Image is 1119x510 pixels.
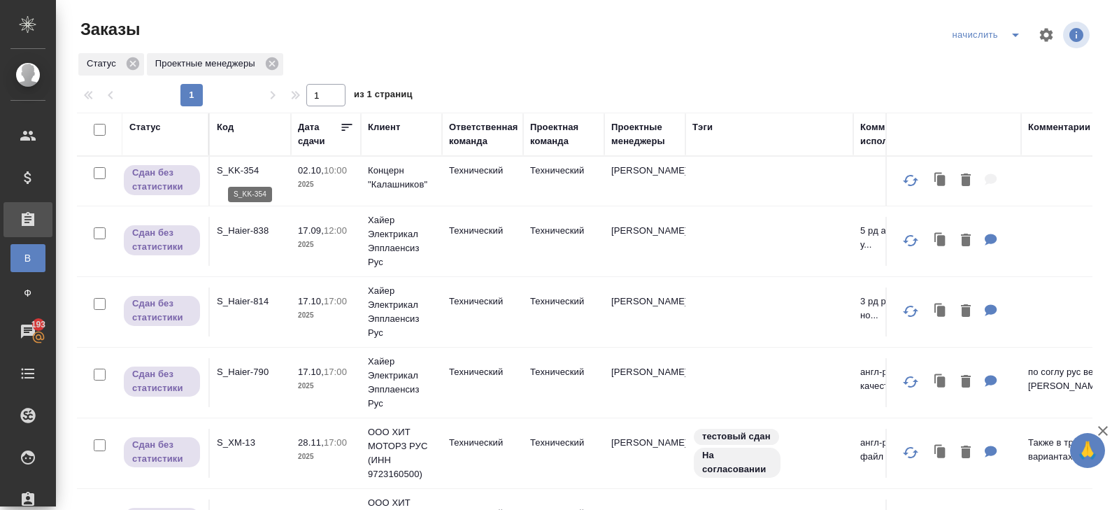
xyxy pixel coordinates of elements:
[954,167,978,195] button: Удалить
[155,57,260,71] p: Проектные менеджеры
[860,365,1014,393] p: англ-рус, рус-каз За основу в качеств...
[954,297,978,326] button: Удалить
[298,367,324,377] p: 17.10,
[298,238,354,252] p: 2025
[132,166,192,194] p: Сдан без статистики
[122,436,201,469] div: Выставляет ПМ, когда заказ сдан КМу, но начисления еще не проведены
[894,365,927,399] button: Обновить
[442,157,523,206] td: Технический
[298,296,324,306] p: 17.10,
[1029,18,1063,52] span: Настроить таблицу
[860,436,1014,464] p: англ-рус Берем в работу только файл ...
[368,164,435,192] p: Концерн "Калашников"
[10,244,45,272] a: В
[10,279,45,307] a: Ф
[147,53,283,76] div: Проектные менеджеры
[298,309,354,323] p: 2025
[23,318,55,332] span: 193
[368,213,435,269] p: Хайер Электрикал Эпплаенсиз Рус
[17,286,38,300] span: Ф
[122,164,201,197] div: Выставляет ПМ, когда заказ сдан КМу, но начисления еще не проведены
[954,439,978,467] button: Удалить
[132,367,192,395] p: Сдан без статистики
[927,368,954,397] button: Клонировать
[604,217,685,266] td: [PERSON_NAME]
[954,227,978,255] button: Удалить
[78,53,144,76] div: Статус
[948,24,1029,46] div: split button
[217,164,284,178] p: S_KK-354
[324,437,347,448] p: 17:00
[129,120,161,134] div: Статус
[298,225,324,236] p: 17.09,
[77,18,140,41] span: Заказы
[894,436,927,469] button: Обновить
[894,224,927,257] button: Обновить
[122,224,201,257] div: Выставляет ПМ, когда заказ сдан КМу, но начисления еще не проведены
[368,120,400,134] div: Клиент
[298,178,354,192] p: 2025
[702,448,772,476] p: На согласовании
[442,217,523,266] td: Технический
[978,297,1004,326] button: Для ПМ: 3 рд рус + 1 рд каз Какие условия новой верстки на Электрические котлы Voltron. Что необх...
[604,288,685,337] td: [PERSON_NAME]
[217,224,284,238] p: S_Haier-838
[692,427,846,479] div: тестовый сдан, На согласовании
[523,358,604,407] td: Технический
[604,358,685,407] td: [PERSON_NAME]
[449,120,518,148] div: Ответственная команда
[442,288,523,337] td: Технический
[354,86,413,106] span: из 1 страниц
[368,284,435,340] p: Хайер Электрикал Эпплаенсиз Рус
[523,288,604,337] td: Технический
[132,226,192,254] p: Сдан без статистики
[1063,22,1092,48] span: Посмотреть информацию
[978,368,1004,397] button: Для ПМ: англ-рус, рус-каз За основу в качестве оформления, наименований, содержания можно взять м...
[954,368,978,397] button: Удалить
[368,355,435,411] p: Хайер Электрикал Эпплаенсиз Рус
[894,164,927,197] button: Обновить
[1076,436,1099,465] span: 🙏
[368,425,435,481] p: ООО ХИТ МОТОРЗ РУС (ИНН 9723160500)
[604,157,685,206] td: [PERSON_NAME]
[523,429,604,478] td: Технический
[324,296,347,306] p: 17:00
[927,439,954,467] button: Клонировать
[530,120,597,148] div: Проектная команда
[978,439,1004,467] button: Для ПМ: англ-рус Берем в работу только файл M70 Service Diagnosis and Measurement Manual В докуме...
[523,157,604,206] td: Технический
[217,365,284,379] p: S_Haier-790
[927,227,954,255] button: Клонировать
[298,120,340,148] div: Дата сдачи
[298,437,324,448] p: 28.11,
[324,225,347,236] p: 12:00
[132,438,192,466] p: Сдан без статистики
[611,120,678,148] div: Проектные менеджеры
[298,165,324,176] p: 02.10,
[860,295,1014,323] p: 3 рд рус + 1 рд каз Какие условия но...
[217,295,284,309] p: S_Haier-814
[122,365,201,398] div: Выставляет ПМ, когда заказ сдан КМу, но начисления еще не проведены
[3,314,52,349] a: 193
[442,429,523,478] td: Технический
[132,297,192,325] p: Сдан без статистики
[324,367,347,377] p: 17:00
[87,57,121,71] p: Статус
[122,295,201,327] div: Выставляет ПМ, когда заказ сдан КМу, но начисления еще не проведены
[298,450,354,464] p: 2025
[927,297,954,326] button: Клонировать
[217,120,234,134] div: Код
[860,120,1014,148] div: Комментарии для ПМ/исполнителей
[860,224,1014,252] p: 5 рд англ-рус + 3 рд рус-каз Какие у...
[1070,433,1105,468] button: 🙏
[702,430,771,444] p: тестовый сдан
[324,165,347,176] p: 10:00
[927,167,954,195] button: Клонировать
[442,358,523,407] td: Технический
[604,429,685,478] td: [PERSON_NAME]
[217,436,284,450] p: S_XM-13
[894,295,927,328] button: Обновить
[692,120,713,134] div: Тэги
[978,227,1004,255] button: Для ПМ: 5 рд англ-рус + 3 рд рус-каз Какие условия перевода руководства на сушильные машины Candy...
[523,217,604,266] td: Технический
